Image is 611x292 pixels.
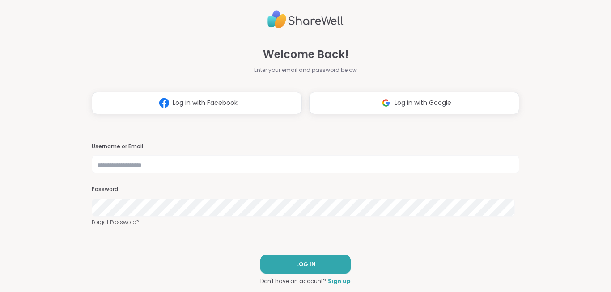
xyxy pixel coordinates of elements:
a: Sign up [328,277,351,285]
button: LOG IN [260,255,351,274]
span: Log in with Facebook [173,98,238,108]
span: Enter your email and password below [254,66,357,74]
button: Log in with Google [309,92,519,114]
img: ShareWell Logomark [156,95,173,111]
img: ShareWell Logomark [378,95,395,111]
span: Welcome Back! [263,46,348,63]
a: Forgot Password? [92,218,519,226]
h3: Username or Email [92,143,519,150]
span: LOG IN [296,260,315,268]
span: Log in with Google [395,98,451,108]
button: Log in with Facebook [92,92,302,114]
img: ShareWell Logo [267,7,344,32]
span: Don't have an account? [260,277,326,285]
h3: Password [92,186,519,193]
